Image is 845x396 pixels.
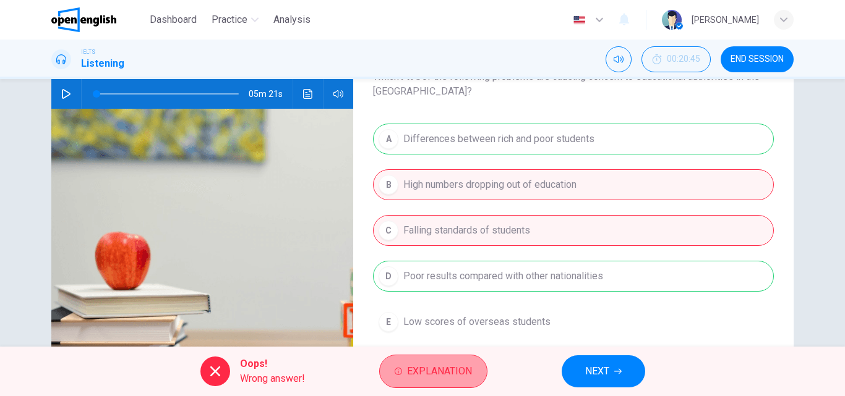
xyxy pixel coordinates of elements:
span: Oops! [240,356,305,371]
button: Dashboard [145,9,202,31]
h1: Listening [81,56,124,71]
button: END SESSION [721,46,794,72]
span: Practice [212,12,247,27]
img: OpenEnglish logo [51,7,116,32]
div: Mute [606,46,632,72]
span: Wrong answer! [240,371,305,386]
span: 05m 21s [249,79,293,109]
span: 00:20:45 [667,54,700,64]
img: en [572,15,587,25]
button: 00:20:45 [641,46,711,72]
span: Explanation [407,363,472,380]
div: [PERSON_NAME] [692,12,759,27]
img: Profile picture [662,10,682,30]
span: Analysis [273,12,311,27]
div: Hide [641,46,711,72]
button: Explanation [379,355,487,388]
span: IELTS [81,48,95,56]
button: Analysis [268,9,315,31]
button: NEXT [562,355,645,387]
span: NEXT [585,363,609,380]
button: Practice [207,9,264,31]
span: Dashboard [150,12,197,27]
button: Click to see the audio transcription [298,79,318,109]
span: END SESSION [731,54,784,64]
a: OpenEnglish logo [51,7,145,32]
